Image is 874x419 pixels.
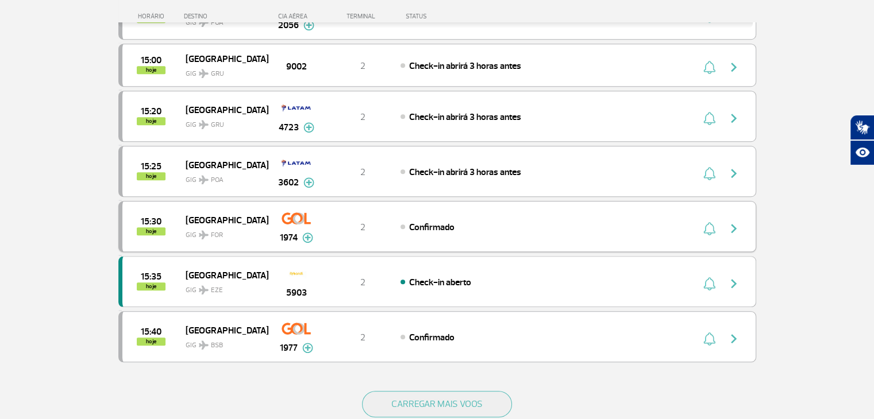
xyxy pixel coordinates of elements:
[325,13,400,20] div: TERMINAL
[199,285,209,294] img: destiny_airplane.svg
[268,13,325,20] div: CIA AÉREA
[303,177,314,188] img: mais-info-painel-voo.svg
[137,117,165,125] span: hoje
[186,224,259,240] span: GIG
[727,277,741,290] img: seta-direita-painel-voo.svg
[360,332,365,343] span: 2
[186,279,259,296] span: GIG
[400,13,494,20] div: STATUS
[137,282,165,290] span: hoje
[286,286,307,300] span: 5903
[360,222,365,233] span: 2
[199,120,209,129] img: destiny_airplane.svg
[727,60,741,74] img: seta-direita-painel-voo.svg
[409,222,455,233] span: Confirmado
[850,115,874,140] button: Abrir tradutor de língua de sinais.
[186,51,259,66] span: [GEOGRAPHIC_DATA]
[360,60,365,72] span: 2
[186,63,259,79] span: GIG
[211,69,224,79] span: GRU
[211,230,223,240] span: FOR
[141,328,161,336] span: 2025-09-30 15:40:00
[211,120,224,130] span: GRU
[360,277,365,288] span: 2
[850,115,874,165] div: Plugin de acessibilidade da Hand Talk.
[409,60,521,72] span: Check-in abrirá 3 horas antes
[137,337,165,346] span: hoje
[703,332,715,346] img: sino-painel-voo.svg
[211,285,223,296] span: EZE
[184,13,268,20] div: DESTINO
[286,60,307,73] span: 9002
[279,121,299,134] span: 4723
[199,69,209,78] img: destiny_airplane.svg
[409,277,471,288] span: Check-in aberto
[278,176,299,189] span: 3602
[186,323,259,337] span: [GEOGRAPHIC_DATA]
[727,111,741,125] img: seta-direita-painel-voo.svg
[186,169,259,185] span: GIG
[280,341,298,355] span: 1977
[199,175,209,184] img: destiny_airplane.svg
[360,166,365,178] span: 2
[186,212,259,227] span: [GEOGRAPHIC_DATA]
[186,267,259,282] span: [GEOGRAPHIC_DATA]
[137,227,165,235] span: hoje
[186,114,259,130] span: GIG
[141,273,161,281] span: 2025-09-30 15:35:00
[360,111,365,123] span: 2
[186,102,259,117] span: [GEOGRAPHIC_DATA]
[703,111,715,125] img: sino-painel-voo.svg
[186,334,259,351] span: GIG
[703,222,715,235] img: sino-painel-voo.svg
[727,166,741,180] img: seta-direita-painel-voo.svg
[122,13,184,20] div: HORÁRIO
[703,277,715,290] img: sino-painel-voo.svg
[362,391,512,417] button: CARREGAR MAIS VOOS
[280,231,298,245] span: 1974
[137,66,165,74] span: hoje
[199,230,209,239] img: destiny_airplane.svg
[141,56,161,64] span: 2025-09-30 15:00:00
[302,343,313,353] img: mais-info-painel-voo.svg
[409,111,521,123] span: Check-in abrirá 3 horas antes
[727,332,741,346] img: seta-direita-painel-voo.svg
[703,60,715,74] img: sino-painel-voo.svg
[141,107,161,115] span: 2025-09-30 15:20:00
[727,222,741,235] img: seta-direita-painel-voo.svg
[409,166,521,178] span: Check-in abrirá 3 horas antes
[141,162,161,170] span: 2025-09-30 15:25:00
[850,140,874,165] button: Abrir recursos assistivos.
[211,340,223,351] span: BSB
[141,218,161,226] span: 2025-09-30 15:30:00
[409,332,455,343] span: Confirmado
[703,166,715,180] img: sino-painel-voo.svg
[302,232,313,243] img: mais-info-painel-voo.svg
[137,172,165,180] span: hoje
[199,340,209,350] img: destiny_airplane.svg
[211,175,224,185] span: POA
[303,122,314,133] img: mais-info-painel-voo.svg
[186,157,259,172] span: [GEOGRAPHIC_DATA]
